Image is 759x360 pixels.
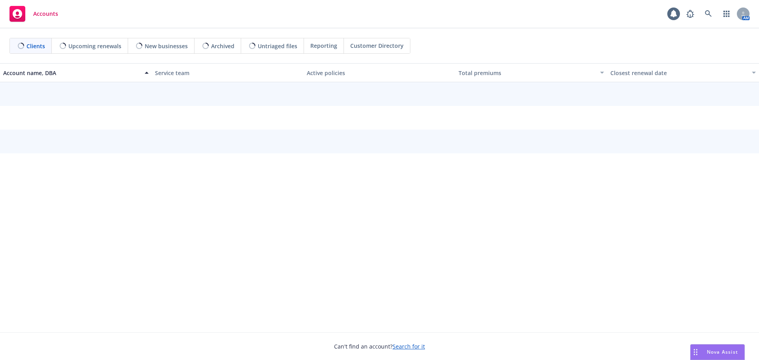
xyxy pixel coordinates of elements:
a: Search for it [393,343,425,350]
button: Closest renewal date [607,63,759,82]
span: Archived [211,42,234,50]
a: Accounts [6,3,61,25]
span: Untriaged files [258,42,297,50]
button: Service team [152,63,304,82]
button: Nova Assist [690,344,745,360]
span: Reporting [310,41,337,50]
div: Active policies [307,69,452,77]
div: Account name, DBA [3,69,140,77]
div: Drag to move [691,345,700,360]
span: New businesses [145,42,188,50]
div: Closest renewal date [610,69,747,77]
a: Switch app [719,6,734,22]
div: Total premiums [459,69,595,77]
span: Can't find an account? [334,342,425,351]
span: Nova Assist [707,349,738,355]
span: Upcoming renewals [68,42,121,50]
button: Active policies [304,63,455,82]
span: Accounts [33,11,58,17]
div: Service team [155,69,300,77]
a: Search [700,6,716,22]
a: Report a Bug [682,6,698,22]
span: Clients [26,42,45,50]
button: Total premiums [455,63,607,82]
span: Customer Directory [350,41,404,50]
